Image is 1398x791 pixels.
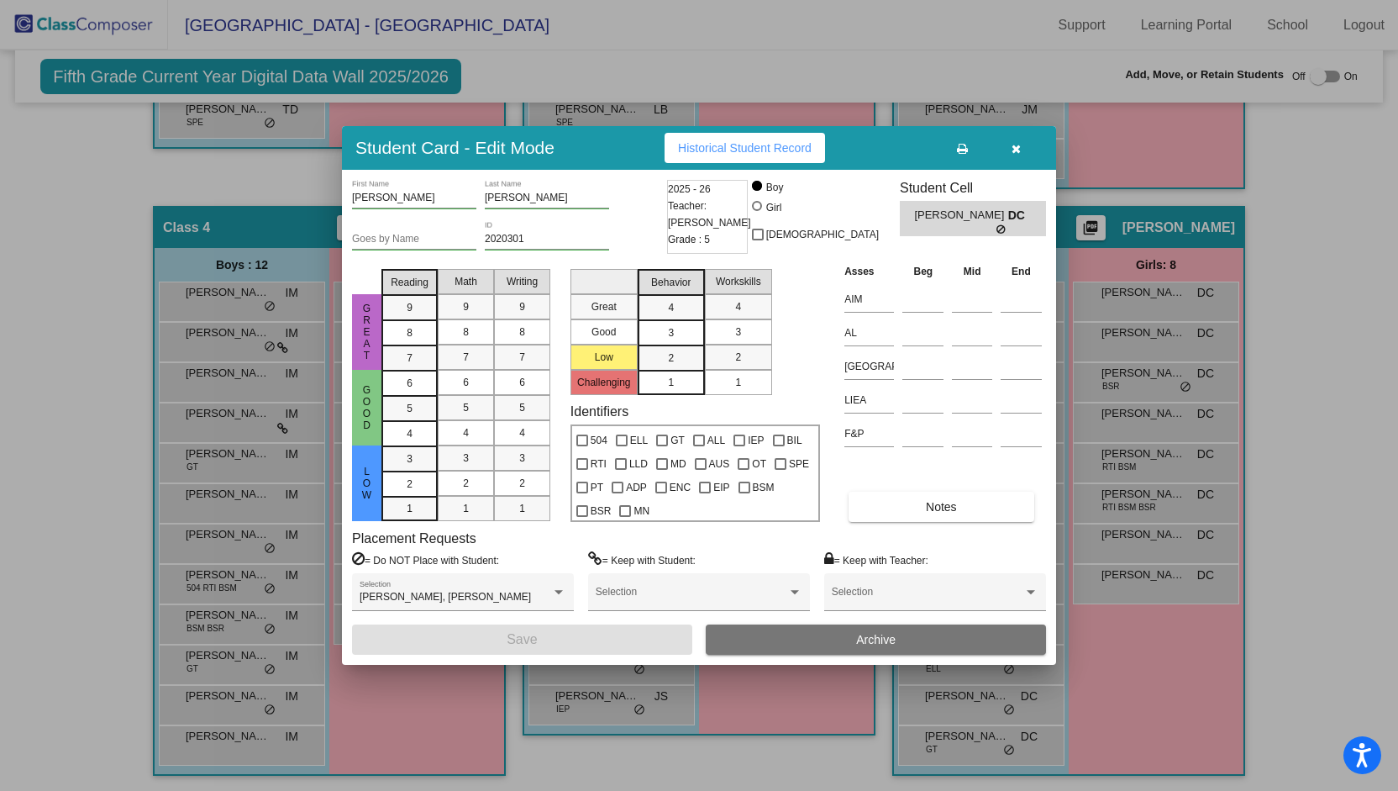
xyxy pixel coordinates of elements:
[668,181,711,198] span: 2025 - 26
[766,224,879,245] span: [DEMOGRAPHIC_DATA]
[407,451,413,467] span: 3
[519,425,525,440] span: 4
[519,476,525,491] span: 2
[996,262,1046,281] th: End
[519,501,525,516] span: 1
[407,477,413,492] span: 2
[765,200,782,215] div: Girl
[463,375,469,390] span: 6
[670,477,691,498] span: ENC
[840,262,898,281] th: Asses
[1008,207,1032,224] span: DC
[626,477,647,498] span: ADP
[709,454,730,474] span: AUS
[463,451,469,466] span: 3
[787,430,802,451] span: BIL
[485,234,609,245] input: Enter ID
[629,454,648,474] span: LLD
[633,501,649,521] span: MN
[407,376,413,391] span: 6
[844,287,894,312] input: assessment
[407,426,413,441] span: 4
[668,300,674,315] span: 4
[352,625,692,655] button: Save
[519,350,525,365] span: 7
[591,501,612,521] span: BSR
[463,501,469,516] span: 1
[706,625,1046,655] button: Archive
[844,354,894,379] input: assessment
[856,633,896,646] span: Archive
[463,299,469,314] span: 9
[849,492,1033,522] button: Notes
[463,324,469,340] span: 8
[352,234,476,245] input: goes by name
[463,425,469,440] span: 4
[765,180,784,195] div: Boy
[463,350,469,365] span: 7
[588,551,696,568] label: = Keep with Student:
[463,400,469,415] span: 5
[753,477,775,498] span: BSM
[668,351,674,366] span: 2
[900,180,1046,196] h3: Student Cell
[519,299,525,314] span: 9
[789,454,809,474] span: SPE
[507,274,538,289] span: Writing
[360,591,531,603] span: [PERSON_NAME], [PERSON_NAME]
[735,375,741,390] span: 1
[507,632,537,646] span: Save
[651,275,691,290] span: Behavior
[926,500,957,514] span: Notes
[716,274,761,289] span: Workskills
[713,477,729,498] span: EIP
[519,400,525,415] span: 5
[735,299,741,314] span: 4
[360,384,375,431] span: Good
[844,388,894,413] input: assessment
[948,262,996,281] th: Mid
[352,551,499,568] label: = Do NOT Place with Student:
[678,141,812,155] span: Historical Student Record
[570,403,628,419] label: Identifiers
[407,401,413,416] span: 5
[407,325,413,340] span: 8
[591,430,607,451] span: 504
[591,477,603,498] span: PT
[844,320,894,345] input: assessment
[463,476,469,491] span: 2
[670,454,686,474] span: MD
[668,231,710,248] span: Grade : 5
[360,466,375,501] span: Low
[519,324,525,340] span: 8
[352,530,476,546] label: Placement Requests
[898,262,948,281] th: Beg
[355,137,554,158] h3: Student Card - Edit Mode
[752,454,766,474] span: OT
[735,324,741,340] span: 3
[519,375,525,390] span: 6
[630,430,648,451] span: ELL
[391,275,428,290] span: Reading
[360,303,375,361] span: Great
[519,451,525,466] span: 3
[407,300,413,315] span: 9
[407,501,413,516] span: 1
[455,274,477,289] span: Math
[668,325,674,340] span: 3
[914,207,1007,224] span: [PERSON_NAME]
[844,421,894,446] input: assessment
[407,351,413,366] span: 7
[668,375,674,390] span: 1
[824,551,928,568] label: = Keep with Teacher:
[735,350,741,365] span: 2
[665,133,825,163] button: Historical Student Record
[668,198,751,231] span: Teacher: [PERSON_NAME]
[748,430,764,451] span: IEP
[707,430,725,451] span: ALL
[591,454,607,474] span: RTI
[670,430,685,451] span: GT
